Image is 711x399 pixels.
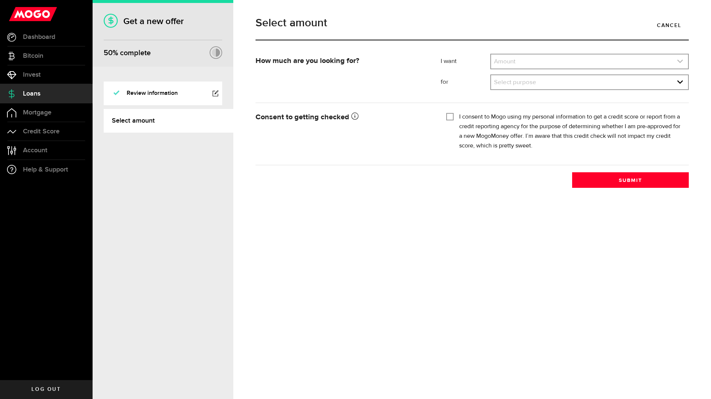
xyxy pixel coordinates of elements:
[23,90,40,97] span: Loans
[650,17,689,33] a: Cancel
[104,82,222,105] a: Review information
[23,53,43,59] span: Bitcoin
[491,54,688,69] a: expand select
[256,17,689,29] h1: Select amount
[491,75,688,89] a: expand select
[23,72,41,78] span: Invest
[441,57,490,66] label: I want
[23,109,51,116] span: Mortgage
[256,57,359,64] strong: How much are you looking for?
[572,172,689,188] button: Submit
[459,112,683,151] label: I consent to Mogo using my personal information to get a credit score or report from a credit rep...
[104,109,233,133] a: Select amount
[446,112,454,120] input: I consent to Mogo using my personal information to get a credit score or report from a credit rep...
[6,3,28,25] button: Open LiveChat chat widget
[23,147,47,154] span: Account
[23,166,68,173] span: Help & Support
[23,128,60,135] span: Credit Score
[31,387,61,392] span: Log out
[256,113,358,121] strong: Consent to getting checked
[104,49,113,57] span: 50
[104,46,151,60] div: % complete
[23,34,55,40] span: Dashboard
[104,16,222,27] h1: Get a new offer
[441,78,490,87] label: for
